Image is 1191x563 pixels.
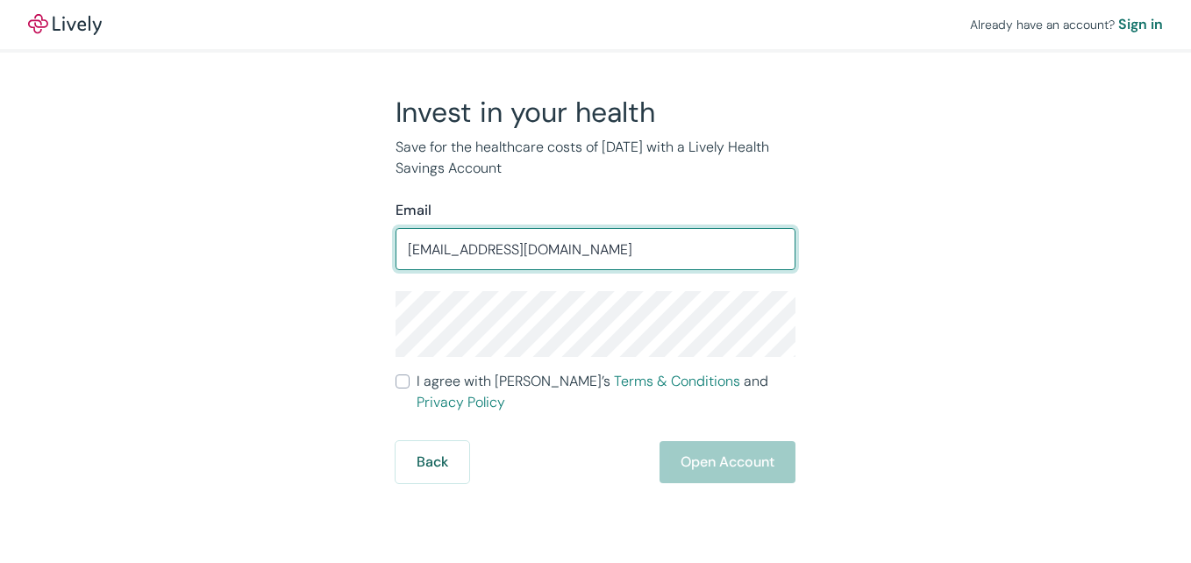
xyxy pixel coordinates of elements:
span: I agree with [PERSON_NAME]’s and [417,371,795,413]
img: Lively [28,14,102,35]
button: Back [396,441,469,483]
a: Terms & Conditions [614,372,740,390]
div: Already have an account? [970,14,1163,35]
a: LivelyLively [28,14,102,35]
a: Sign in [1118,14,1163,35]
h2: Invest in your health [396,95,795,130]
label: Email [396,200,431,221]
a: Privacy Policy [417,393,505,411]
p: Save for the healthcare costs of [DATE] with a Lively Health Savings Account [396,137,795,179]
